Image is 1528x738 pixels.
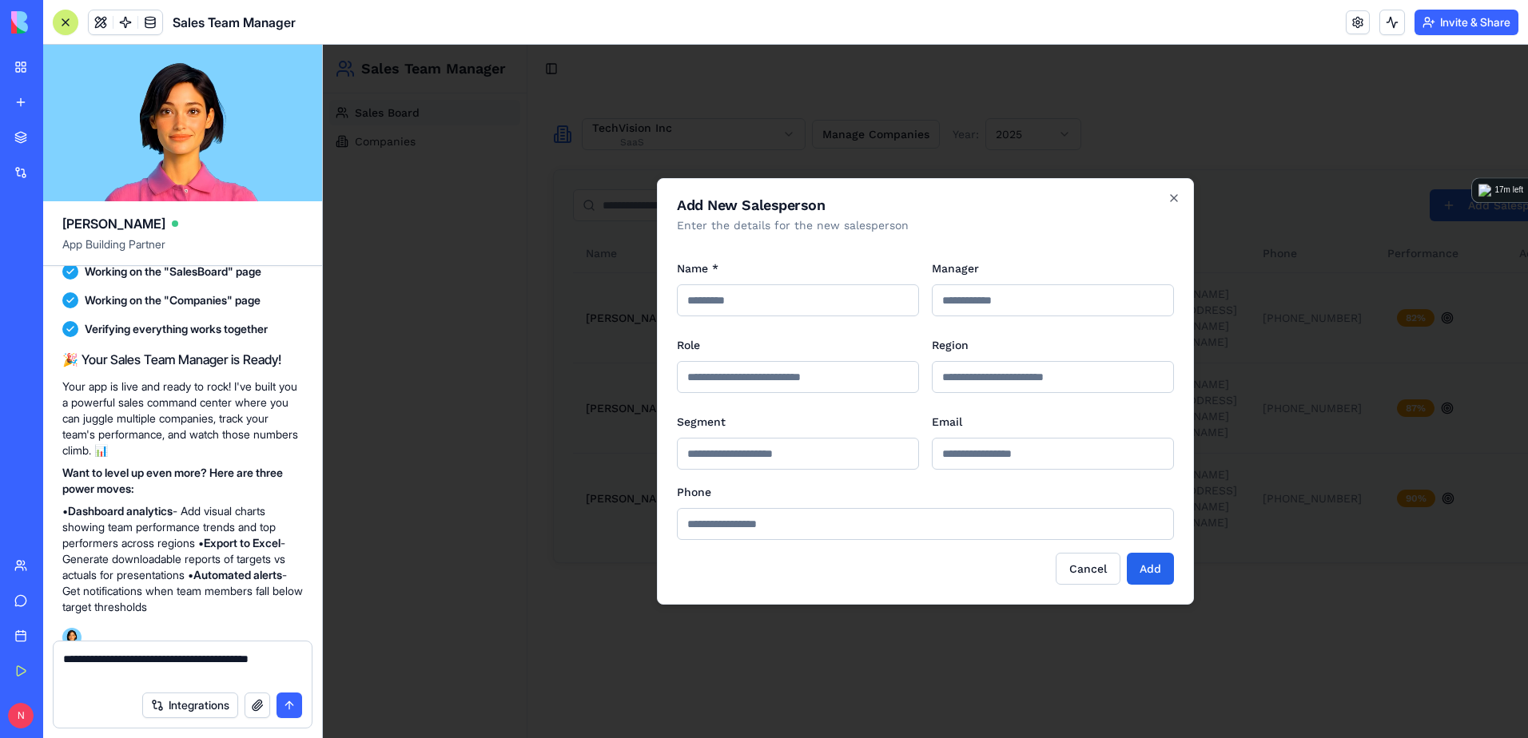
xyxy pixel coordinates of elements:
[609,371,639,383] label: Email
[8,703,34,728] span: N
[609,217,656,230] label: Manager
[354,371,403,383] label: Segment
[62,628,82,647] img: Ella_00000_wcx2te.png
[62,466,283,495] strong: Want to level up even more? Here are three power moves:
[62,503,303,615] p: • - Add visual charts showing team performance trends and top performers across regions • - Gener...
[62,379,303,458] p: Your app is live and ready to rock! I've built you a powerful sales command center where you can ...
[142,692,238,718] button: Integrations
[1478,184,1491,196] img: logo
[62,214,165,233] span: [PERSON_NAME]
[68,504,173,518] strong: Dashboard analytics
[11,11,110,34] img: logo
[85,292,261,308] span: Working on the "Companies" page
[62,236,303,265] span: App Building Partner
[354,441,388,454] label: Phone
[85,321,268,337] span: Verifying everything works together
[354,294,377,307] label: Role
[733,508,798,540] button: Cancel
[609,294,646,307] label: Region
[354,217,396,230] label: Name *
[85,264,261,280] span: Working on the "SalesBoard" page
[173,13,296,32] span: Sales Team Manager
[354,153,851,168] h2: Add New Salesperson
[193,568,282,581] strong: Automated alerts
[1415,10,1518,35] button: Invite & Share
[1494,184,1523,196] div: 17m left
[204,536,281,550] strong: Export to Excel
[354,173,851,188] p: Enter the details for the new salesperson
[804,508,851,540] button: Add
[62,350,303,369] h2: 🎉 Your Sales Team Manager is Ready!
